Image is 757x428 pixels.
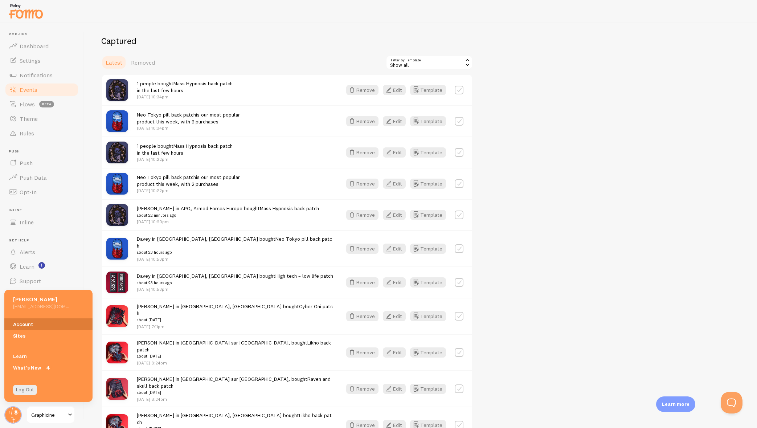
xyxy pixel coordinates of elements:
[4,318,93,330] a: Account
[106,110,128,132] img: graphicine-akira-embroidered-patch-for-custom-jacket-01_small.jpg
[383,384,406,394] button: Edit
[656,396,695,412] div: Learn more
[410,244,446,254] button: Template
[4,68,79,82] a: Notifications
[137,249,333,256] small: about 23 hours ago
[20,174,47,181] span: Push Data
[106,272,128,293] img: graphicine_embroidered_back_patch_cyberpunk_text_01_small.jpg
[137,339,331,353] a: Likho back patch
[137,111,196,118] a: Neo Tokyo pill back patch
[106,204,128,226] img: graphicine_embroidery_patches_shop_mass_hypnosis_purple_store-01_small.jpg
[275,273,333,279] a: High tech – low life patch
[346,277,378,288] button: Remove
[20,57,41,64] span: Settings
[137,174,196,180] a: Neo Tokyo pill back patch
[4,330,93,342] a: Sites
[137,323,333,330] p: [DATE] 7:11pm
[410,277,446,288] a: Template
[31,411,66,419] span: Graphicine
[346,85,378,95] button: Remove
[13,303,69,310] h5: [EMAIL_ADDRESS][DOMAIN_NAME]
[346,311,378,321] button: Remove
[137,376,331,389] a: Raven and skull back patch
[383,277,406,288] button: Edit
[383,244,406,254] button: Edit
[137,303,333,323] span: [PERSON_NAME] in [GEOGRAPHIC_DATA], [GEOGRAPHIC_DATA] bought
[410,384,446,394] button: Template
[4,111,79,126] a: Theme
[383,179,410,189] a: Edit
[137,143,233,156] span: 1 people bought in the last few hours
[137,273,333,286] span: Davey in [GEOGRAPHIC_DATA], [GEOGRAPHIC_DATA] bought
[13,295,69,303] h5: [PERSON_NAME]
[662,401,690,408] p: Learn more
[4,126,79,140] a: Rules
[137,111,240,125] span: is our most popular product this week, with 2 purchases
[106,342,128,363] img: graphicine_embroidered_iron-on_back_patch_deer_skull_01_small.jpg
[383,244,410,254] a: Edit
[9,208,79,213] span: Inline
[410,116,446,126] a: Template
[4,53,79,68] a: Settings
[137,317,333,323] small: about [DATE]
[106,142,128,163] img: graphicine_embroidery_patches_shop_mass_hypnosis_purple_store-01_small.jpg
[8,2,44,20] img: fomo-relay-logo-orange.svg
[4,274,79,288] a: Support
[410,347,446,358] button: Template
[383,311,410,321] a: Edit
[4,170,79,185] a: Push Data
[173,80,233,87] a: Mass Hypnosis back patch
[410,179,446,189] button: Template
[4,97,79,111] a: Flows beta
[137,236,332,249] a: Neo Tokyo pill back patch
[137,156,233,162] p: [DATE] 10:22pm
[383,210,410,220] a: Edit
[20,277,41,285] span: Support
[137,125,240,131] p: [DATE] 10:34pm
[346,210,378,220] button: Remove
[383,384,410,394] a: Edit
[137,389,333,396] small: about [DATE]
[101,35,473,46] h2: Captured
[410,311,446,321] button: Template
[137,280,333,286] small: about 23 hours ago
[383,116,410,126] a: Edit
[383,311,406,321] button: Edit
[346,244,378,254] button: Remove
[137,80,233,94] span: 1 people bought in the last few hours
[137,205,319,219] span: [PERSON_NAME] in APO, Armed Forces Europe bought
[137,376,333,396] span: [PERSON_NAME] in [GEOGRAPHIC_DATA] sur [GEOGRAPHIC_DATA], bought
[346,179,378,189] button: Remove
[20,188,37,196] span: Opt-In
[383,116,406,126] button: Edit
[20,115,38,122] span: Theme
[106,79,128,101] img: graphicine_embroidery_patches_shop_mass_hypnosis_purple_store-01_small.jpg
[4,259,79,274] a: Learn
[13,385,37,395] a: Log Out
[346,116,378,126] button: Remove
[346,347,378,358] button: Remove
[20,219,34,226] span: Inline
[721,392,742,413] iframe: Help Scout Beacon - Open
[410,210,446,220] a: Template
[137,212,319,219] small: about 22 minutes ago
[131,59,155,66] span: Removed
[137,360,333,366] p: [DATE] 8:24pm
[137,94,233,100] p: [DATE] 10:34pm
[383,85,406,95] button: Edit
[137,339,333,360] span: [PERSON_NAME] in [GEOGRAPHIC_DATA] sur [GEOGRAPHIC_DATA], bought
[137,187,240,193] p: [DATE] 10:22pm
[38,262,45,269] svg: <p>Watch New Feature Tutorials!</p>
[20,72,53,79] span: Notifications
[383,347,410,358] a: Edit
[4,350,93,362] a: Learn
[106,378,128,400] img: graphicine_shop_crow_and_skull_red_embroidered_back_patch_for_jacket_01_small.jpg
[106,173,128,195] img: graphicine-akira-embroidered-patch-for-custom-jacket-01_small.jpg
[137,256,333,262] p: [DATE] 10:53pm
[4,39,79,53] a: Dashboard
[20,159,33,167] span: Push
[101,55,127,70] a: Latest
